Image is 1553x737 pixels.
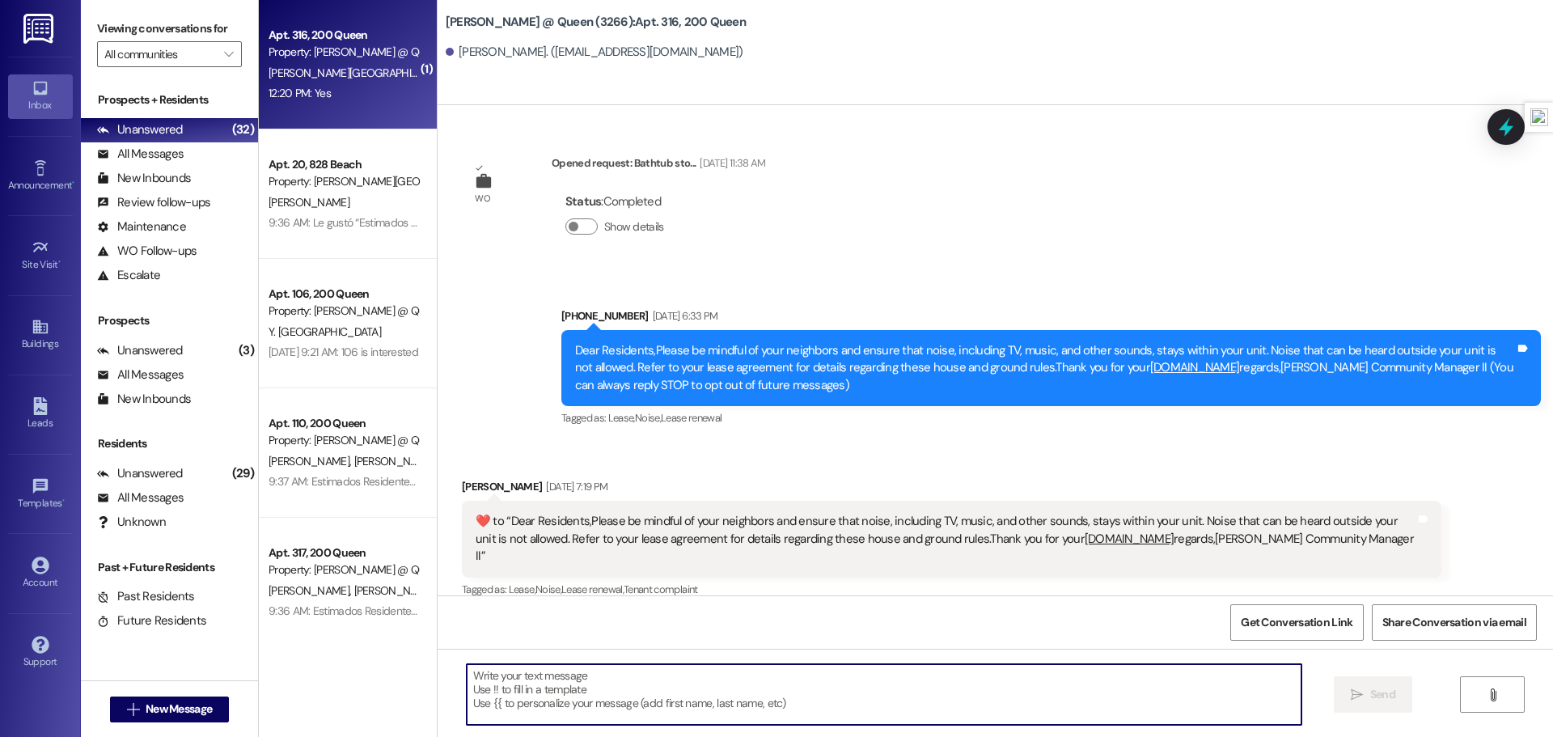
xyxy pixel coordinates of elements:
[81,435,258,452] div: Residents
[1230,604,1363,641] button: Get Conversation Link
[97,588,195,605] div: Past Residents
[269,432,418,449] div: Property: [PERSON_NAME] @ Queen (3266)
[8,472,73,516] a: Templates •
[565,193,602,210] b: Status
[446,44,743,61] div: [PERSON_NAME]. ([EMAIL_ADDRESS][DOMAIN_NAME])
[1241,614,1352,631] span: Get Conversation Link
[127,703,139,716] i: 
[97,612,206,629] div: Future Residents
[1382,614,1526,631] span: Share Conversation via email
[269,561,418,578] div: Property: [PERSON_NAME] @ Queen (3266)
[97,146,184,163] div: All Messages
[97,489,184,506] div: All Messages
[269,173,418,190] div: Property: [PERSON_NAME][GEOGRAPHIC_DATA] ([STREET_ADDRESS]) (3280)
[269,415,418,432] div: Apt. 110, 200 Queen
[224,48,233,61] i: 
[146,701,212,718] span: New Message
[8,313,73,357] a: Buildings
[269,215,616,230] div: 9:36 AM: Le gustó “Estimados Residentes, Se nos ha informado que algu…”
[81,312,258,329] div: Prospects
[23,14,57,44] img: ResiDesk Logo
[1334,676,1412,713] button: Send
[8,631,73,675] a: Support
[462,578,1441,601] div: Tagged as:
[561,582,624,596] span: Lease renewal ,
[97,465,183,482] div: Unanswered
[269,454,354,468] span: [PERSON_NAME]
[8,552,73,595] a: Account
[269,86,331,100] div: 12:20 PM: Yes
[1372,604,1537,641] button: Share Conversation via email
[269,583,354,598] span: [PERSON_NAME]
[58,256,61,268] span: •
[97,391,191,408] div: New Inbounds
[110,697,230,722] button: New Message
[269,303,418,320] div: Property: [PERSON_NAME] @ Queen (3266)
[97,194,210,211] div: Review follow-ups
[649,307,718,324] div: [DATE] 6:33 PM
[1085,531,1174,547] a: [DOMAIN_NAME]
[97,121,183,138] div: Unanswered
[1150,359,1239,375] a: [DOMAIN_NAME]
[475,190,490,207] div: WO
[8,234,73,277] a: Site Visit •
[269,345,418,359] div: [DATE] 9:21 AM: 106 is interested
[565,189,671,214] div: : Completed
[542,478,607,495] div: [DATE] 7:19 PM
[1370,686,1395,703] span: Send
[462,478,1441,501] div: [PERSON_NAME]
[62,495,65,506] span: •
[1487,688,1499,701] i: 
[97,218,186,235] div: Maintenance
[608,411,635,425] span: Lease ,
[104,41,216,67] input: All communities
[97,170,191,187] div: New Inbounds
[561,406,1541,430] div: Tagged as:
[269,156,418,173] div: Apt. 20, 828 Beach
[661,411,722,425] span: Lease renewal
[97,514,166,531] div: Unknown
[696,155,765,172] div: [DATE] 11:38 AM
[72,177,74,188] span: •
[269,286,418,303] div: Apt. 106, 200 Queen
[269,44,418,61] div: Property: [PERSON_NAME] @ Queen (3266)
[269,324,381,339] span: Y. [GEOGRAPHIC_DATA]
[624,582,698,596] span: Tenant complaint
[269,195,349,210] span: [PERSON_NAME]
[97,16,242,41] label: Viewing conversations for
[604,218,664,235] label: Show details
[1351,688,1363,701] i: 
[353,454,434,468] span: [PERSON_NAME]
[269,544,418,561] div: Apt. 317, 200 Queen
[552,155,766,177] div: Opened request: Bathtub sto...
[575,342,1515,394] div: Dear Residents,Please be mindful of your neighbors and ensure that noise, including TV, music, an...
[635,411,661,425] span: Noise ,
[97,243,197,260] div: WO Follow-ups
[97,267,160,284] div: Escalate
[446,14,746,31] b: [PERSON_NAME] @ Queen (3266): Apt. 316, 200 Queen
[97,342,183,359] div: Unanswered
[269,66,452,80] span: [PERSON_NAME][GEOGRAPHIC_DATA]
[228,461,258,486] div: (29)
[476,513,1415,565] div: ​❤️​ to “ Dear Residents,Please be mindful of your neighbors and ensure that noise, including TV,...
[235,338,258,363] div: (3)
[8,392,73,436] a: Leads
[228,117,258,142] div: (32)
[561,307,1541,330] div: [PHONE_NUMBER]
[353,583,439,598] span: [PERSON_NAME]
[97,366,184,383] div: All Messages
[81,91,258,108] div: Prospects + Residents
[509,582,535,596] span: Lease ,
[535,582,561,596] span: Noise ,
[8,74,73,118] a: Inbox
[81,559,258,576] div: Past + Future Residents
[269,27,418,44] div: Apt. 316, 200 Queen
